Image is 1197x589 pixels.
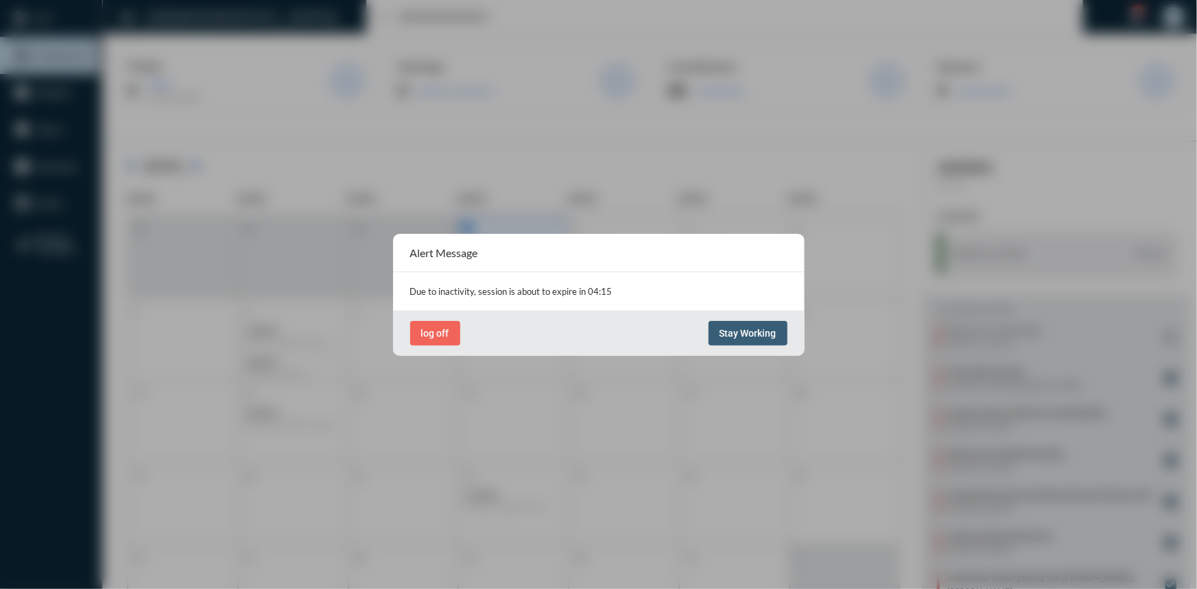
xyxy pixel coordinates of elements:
[410,321,460,346] button: log off
[709,321,787,346] button: Stay Working
[410,286,787,297] p: Due to inactivity, session is about to expire in 04:15
[421,328,449,339] span: log off
[720,328,777,339] span: Stay Working
[410,246,478,259] h2: Alert Message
